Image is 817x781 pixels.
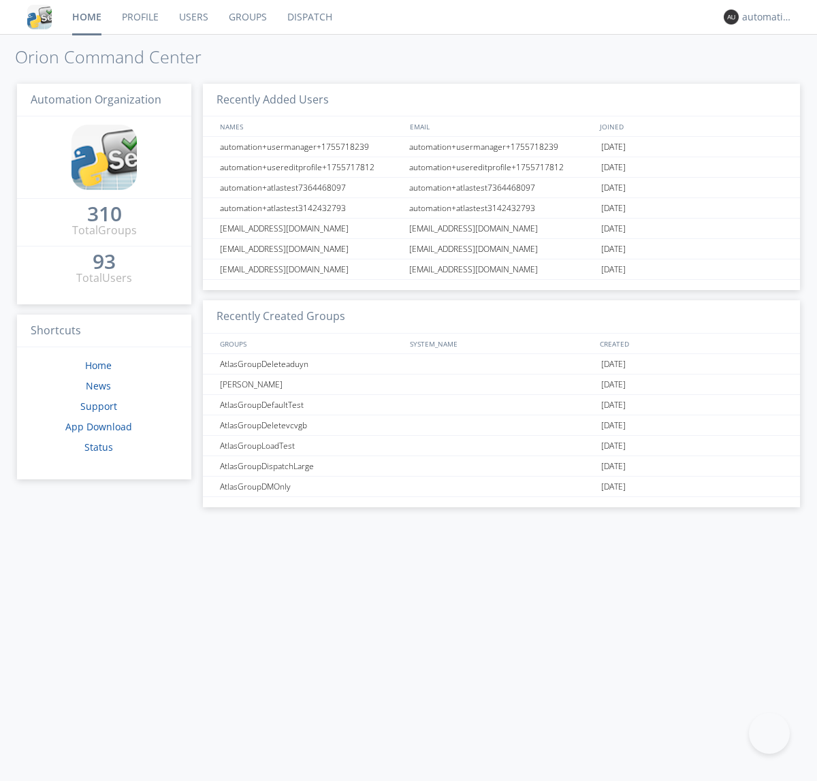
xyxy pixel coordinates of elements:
a: automation+atlastest3142432793automation+atlastest3142432793[DATE] [203,198,800,219]
div: CREATED [596,334,787,353]
a: AtlasGroupDeleteaduyn[DATE] [203,354,800,374]
a: Home [85,359,112,372]
span: Automation Organization [31,92,161,107]
a: AtlasGroupDispatchLarge[DATE] [203,456,800,477]
h3: Shortcuts [17,315,191,348]
a: [EMAIL_ADDRESS][DOMAIN_NAME][EMAIL_ADDRESS][DOMAIN_NAME][DATE] [203,239,800,259]
a: AtlasGroupDMOnly[DATE] [203,477,800,497]
div: automation+usermanager+1755718239 [406,137,598,157]
span: [DATE] [601,415,626,436]
span: [DATE] [601,157,626,178]
div: 93 [93,255,116,268]
a: News [86,379,111,392]
div: Total Users [76,270,132,286]
div: automation+atlastest3142432793 [406,198,598,218]
a: automation+usereditprofile+1755717812automation+usereditprofile+1755717812[DATE] [203,157,800,178]
div: automation+atlastest7364468097 [406,178,598,197]
span: [DATE] [601,137,626,157]
a: 93 [93,255,116,270]
span: [DATE] [601,374,626,395]
div: 310 [87,207,122,221]
a: App Download [65,420,132,433]
h3: Recently Added Users [203,84,800,117]
img: cddb5a64eb264b2086981ab96f4c1ba7 [27,5,52,29]
div: NAMES [217,116,403,136]
img: cddb5a64eb264b2086981ab96f4c1ba7 [71,125,137,190]
span: [DATE] [601,259,626,280]
div: JOINED [596,116,787,136]
div: [EMAIL_ADDRESS][DOMAIN_NAME] [217,219,405,238]
img: 373638.png [724,10,739,25]
a: [EMAIL_ADDRESS][DOMAIN_NAME][EMAIL_ADDRESS][DOMAIN_NAME][DATE] [203,219,800,239]
a: Support [80,400,117,413]
div: AtlasGroupDeletevcvgb [217,415,405,435]
a: Status [84,441,113,453]
div: [EMAIL_ADDRESS][DOMAIN_NAME] [406,219,598,238]
div: [PERSON_NAME] [217,374,405,394]
a: automation+atlastest7364468097automation+atlastest7364468097[DATE] [203,178,800,198]
span: [DATE] [601,178,626,198]
a: 310 [87,207,122,223]
div: [EMAIL_ADDRESS][DOMAIN_NAME] [406,259,598,279]
div: [EMAIL_ADDRESS][DOMAIN_NAME] [217,259,405,279]
a: AtlasGroupDeletevcvgb[DATE] [203,415,800,436]
iframe: Toggle Customer Support [749,713,790,754]
span: [DATE] [601,198,626,219]
div: AtlasGroupLoadTest [217,436,405,456]
div: AtlasGroupDispatchLarge [217,456,405,476]
span: [DATE] [601,395,626,415]
span: [DATE] [601,477,626,497]
a: AtlasGroupLoadTest[DATE] [203,436,800,456]
a: [EMAIL_ADDRESS][DOMAIN_NAME][EMAIL_ADDRESS][DOMAIN_NAME][DATE] [203,259,800,280]
div: EMAIL [406,116,596,136]
span: [DATE] [601,354,626,374]
span: [DATE] [601,436,626,456]
div: SYSTEM_NAME [406,334,596,353]
span: [DATE] [601,456,626,477]
div: automation+usereditprofile+1755717812 [406,157,598,177]
div: [EMAIL_ADDRESS][DOMAIN_NAME] [217,239,405,259]
div: automation+atlastest7364468097 [217,178,405,197]
div: automation+atlas0017 [742,10,793,24]
span: [DATE] [601,219,626,239]
h3: Recently Created Groups [203,300,800,334]
a: [PERSON_NAME][DATE] [203,374,800,395]
div: automation+atlastest3142432793 [217,198,405,218]
div: AtlasGroupDeleteaduyn [217,354,405,374]
div: GROUPS [217,334,403,353]
div: Total Groups [72,223,137,238]
div: automation+usereditprofile+1755717812 [217,157,405,177]
span: [DATE] [601,239,626,259]
div: AtlasGroupDMOnly [217,477,405,496]
a: automation+usermanager+1755718239automation+usermanager+1755718239[DATE] [203,137,800,157]
a: AtlasGroupDefaultTest[DATE] [203,395,800,415]
div: automation+usermanager+1755718239 [217,137,405,157]
div: [EMAIL_ADDRESS][DOMAIN_NAME] [406,239,598,259]
div: AtlasGroupDefaultTest [217,395,405,415]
